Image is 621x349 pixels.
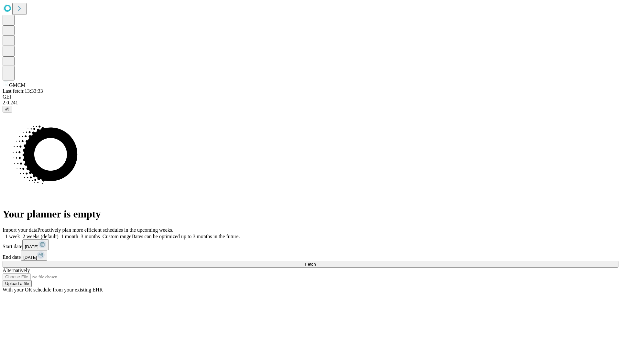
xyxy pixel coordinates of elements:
[3,280,32,287] button: Upload a file
[25,244,38,249] span: [DATE]
[23,255,37,260] span: [DATE]
[103,234,131,239] span: Custom range
[23,234,59,239] span: 2 weeks (default)
[22,239,49,250] button: [DATE]
[3,261,618,268] button: Fetch
[5,234,20,239] span: 1 week
[3,239,618,250] div: Start date
[3,100,618,106] div: 2.0.241
[3,268,30,273] span: Alternatively
[3,287,103,292] span: With your OR schedule from your existing EHR
[5,107,10,111] span: @
[3,250,618,261] div: End date
[61,234,78,239] span: 1 month
[3,227,38,233] span: Import your data
[3,106,12,112] button: @
[21,250,47,261] button: [DATE]
[81,234,100,239] span: 3 months
[3,94,618,100] div: GEI
[3,208,618,220] h1: Your planner is empty
[131,234,240,239] span: Dates can be optimized up to 3 months in the future.
[9,82,26,88] span: GMCM
[38,227,173,233] span: Proactively plan more efficient schedules in the upcoming weeks.
[3,88,43,94] span: Last fetch: 13:33:33
[305,262,316,267] span: Fetch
